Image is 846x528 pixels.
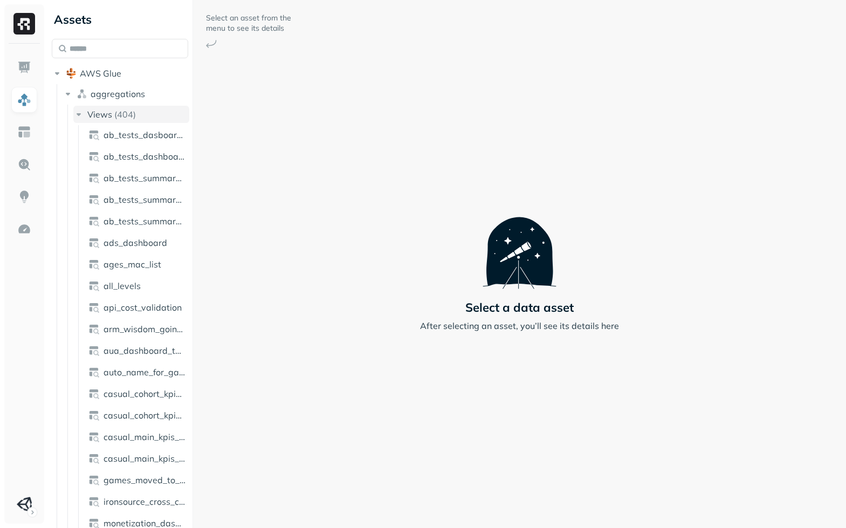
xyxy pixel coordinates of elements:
[87,109,112,120] span: Views
[88,388,99,399] img: view
[17,157,31,172] img: Query Explorer
[104,388,185,399] span: casual_cohort_kpis_fact
[84,126,190,143] a: ab_tests_dasboard_fact
[104,302,182,313] span: api_cost_validation
[84,450,190,467] a: casual_main_kpis_fact
[104,475,185,485] span: games_moved_to_softa
[88,345,99,356] img: view
[84,169,190,187] a: ab_tests_summary_fact
[206,40,217,48] img: Arrow
[88,475,99,485] img: view
[88,216,99,227] img: view
[17,497,32,512] img: Unity
[104,173,185,183] span: ab_tests_summary_fact
[84,256,190,273] a: ages_mac_list
[88,280,99,291] img: view
[17,93,31,107] img: Assets
[80,68,121,79] span: AWS Glue
[88,367,99,378] img: view
[104,151,185,162] span: ab_tests_dashboard_fact_non_pivot
[104,216,185,227] span: ab_tests_summary_fact_outliers
[88,151,99,162] img: view
[66,68,77,79] img: root
[17,60,31,74] img: Dashboard
[88,173,99,183] img: view
[104,496,185,507] span: ironsource_cross_cost_new
[88,237,99,248] img: view
[17,190,31,204] img: Insights
[483,196,556,289] img: Telescope
[88,496,99,507] img: view
[104,280,141,291] span: all_levels
[104,237,167,248] span: ads_dashboard
[84,234,190,251] a: ads_dashboard
[88,324,99,334] img: view
[84,299,190,316] a: api_cost_validation
[84,212,190,230] a: ab_tests_summary_fact_outliers
[88,302,99,313] img: view
[104,259,161,270] span: ages_mac_list
[104,410,185,421] span: casual_cohort_kpis_fact_mmm
[84,364,190,381] a: auto_name_for_game
[84,277,190,294] a: all_levels
[17,125,31,139] img: Asset Explorer
[206,13,292,33] p: Select an asset from the menu to see its details
[17,222,31,236] img: Optimization
[88,431,99,442] img: view
[77,88,87,99] img: namespace
[104,453,185,464] span: casual_main_kpis_fact
[114,109,136,120] p: ( 404 )
[91,88,145,99] span: aggregations
[465,300,574,315] p: Select a data asset
[84,407,190,424] a: casual_cohort_kpis_fact_mmm
[84,428,190,445] a: casual_main_kpis_check_mmm
[84,471,190,489] a: games_moved_to_softa
[104,324,185,334] span: arm_wisdom_going_balls
[63,85,189,102] button: aggregations
[84,191,190,208] a: ab_tests_summary_fact_aaa
[88,453,99,464] img: view
[73,106,189,123] button: Views(404)
[104,431,185,442] span: casual_main_kpis_check_mmm
[84,493,190,510] a: ironsource_cross_cost_new
[88,259,99,270] img: view
[84,148,190,165] a: ab_tests_dashboard_fact_non_pivot
[420,319,619,332] p: After selecting an asset, you’ll see its details here
[104,345,185,356] span: aua_dashboard_test
[84,342,190,359] a: aua_dashboard_test
[88,410,99,421] img: view
[13,13,35,35] img: Ryft
[104,194,185,205] span: ab_tests_summary_fact_aaa
[84,320,190,338] a: arm_wisdom_going_balls
[88,194,99,205] img: view
[104,129,185,140] span: ab_tests_dasboard_fact
[84,385,190,402] a: casual_cohort_kpis_fact
[88,129,99,140] img: view
[52,11,188,28] div: Assets
[52,65,188,82] button: AWS Glue
[104,367,185,378] span: auto_name_for_game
